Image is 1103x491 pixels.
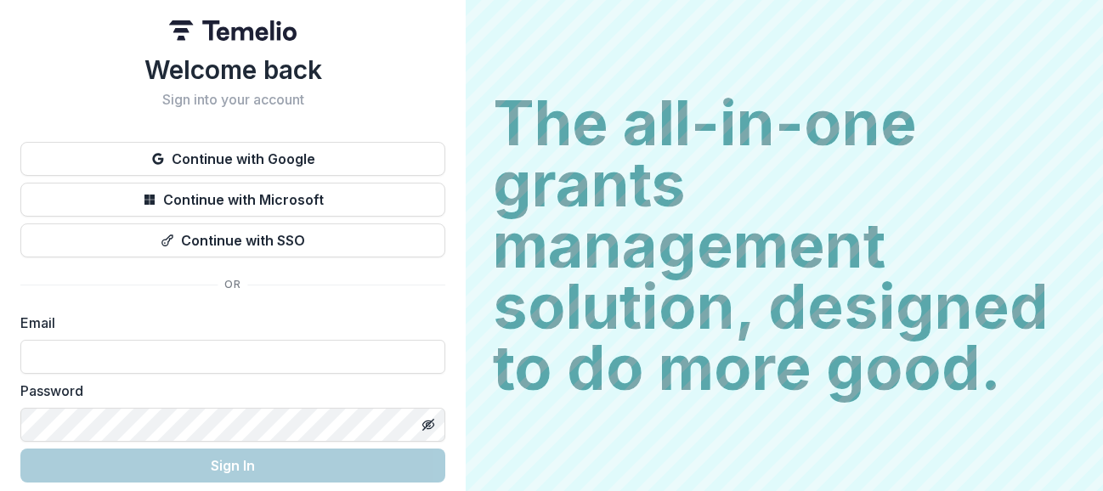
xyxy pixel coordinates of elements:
[20,142,445,176] button: Continue with Google
[169,20,297,41] img: Temelio
[20,223,445,257] button: Continue with SSO
[20,54,445,85] h1: Welcome back
[415,411,442,438] button: Toggle password visibility
[20,92,445,108] h2: Sign into your account
[20,313,435,333] label: Email
[20,449,445,483] button: Sign In
[20,183,445,217] button: Continue with Microsoft
[20,381,435,401] label: Password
